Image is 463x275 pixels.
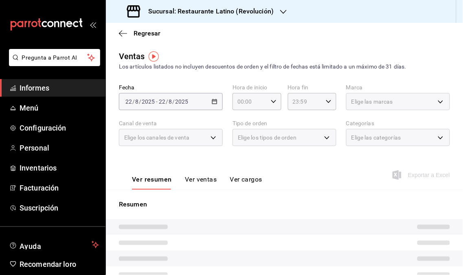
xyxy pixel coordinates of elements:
font: Recomendar loro [20,260,76,268]
font: Ver ventas [185,176,217,184]
font: Elige las categorías [351,134,401,141]
font: Suscripción [20,204,58,212]
font: Resumen [119,200,147,208]
font: Informes [20,84,49,92]
button: abrir_cajón_menú [90,21,96,28]
font: Hora fin [288,84,309,91]
input: -- [158,98,166,105]
font: / [139,98,141,105]
font: Hora de inicio [233,84,268,91]
input: ---- [141,98,155,105]
font: Facturación [20,184,59,192]
font: Categorías [346,120,374,127]
font: Fecha [119,84,135,91]
font: Canal de venta [119,120,157,127]
div: pestañas de navegación [132,175,262,190]
font: / [173,98,175,105]
font: Configuración [20,124,66,132]
button: Regresar [119,29,160,37]
font: Tipo de orden [233,120,268,127]
font: - [156,98,158,105]
font: Los artículos listados no incluyen descuentos de orden y el filtro de fechas está limitado a un m... [119,63,406,70]
font: Pregunta a Parrot AI [22,54,77,61]
input: ---- [175,98,189,105]
font: Elige los canales de venta [124,134,189,141]
font: Regresar [134,29,160,37]
font: / [132,98,135,105]
font: Elige los tipos de orden [238,134,296,141]
font: Sucursal: Restaurante Latino (Revolución) [148,7,274,15]
img: Marcador de información sobre herramientas [149,51,159,62]
input: -- [169,98,173,105]
input: -- [125,98,132,105]
font: Ver resumen [132,176,172,184]
font: Inventarios [20,164,57,172]
font: Elige las marcas [351,98,393,105]
font: Menú [20,104,39,112]
font: Personal [20,144,49,152]
a: Pregunta a Parrot AI [6,59,100,68]
font: / [166,98,168,105]
button: Pregunta a Parrot AI [9,49,100,66]
font: Ayuda [20,242,42,251]
font: Ver cargos [230,176,263,184]
input: -- [135,98,139,105]
font: Ventas [119,51,145,61]
font: Marca [346,84,363,91]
